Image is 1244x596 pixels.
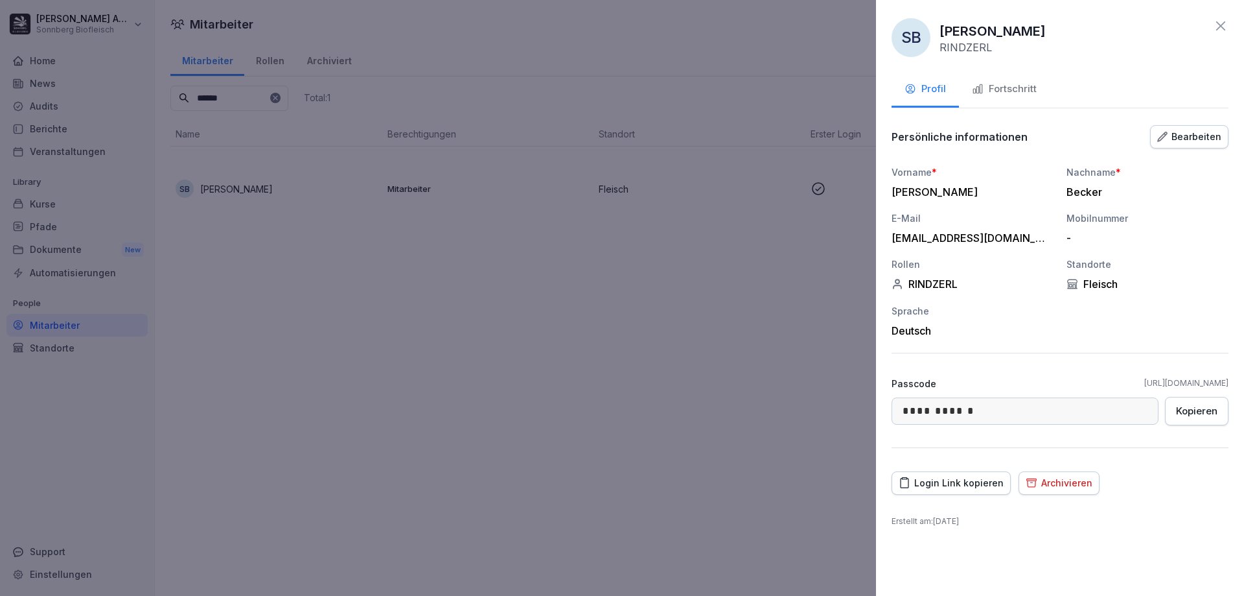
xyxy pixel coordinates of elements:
div: [EMAIL_ADDRESS][DOMAIN_NAME] [892,232,1047,244]
div: Deutsch [892,324,1054,337]
div: - [1066,232,1222,244]
button: Bearbeiten [1150,125,1228,149]
div: RINDZERL [892,278,1054,291]
div: Mobilnummer [1066,211,1228,225]
div: Fortschritt [972,82,1037,97]
div: Becker [1066,185,1222,198]
div: Login Link kopieren [899,476,1004,490]
div: E-Mail [892,211,1054,225]
a: [URL][DOMAIN_NAME] [1144,377,1228,389]
div: Kopieren [1176,404,1217,418]
div: Sprache [892,304,1054,318]
div: Standorte [1066,257,1228,271]
p: [PERSON_NAME] [939,21,1046,41]
p: Passcode [892,377,936,390]
p: RINDZERL [939,41,992,54]
div: Rollen [892,257,1054,271]
button: Kopieren [1165,397,1228,425]
div: Profil [904,82,946,97]
div: Nachname [1066,165,1228,179]
button: Archivieren [1019,471,1100,495]
div: Archivieren [1026,476,1092,490]
button: Fortschritt [959,73,1050,108]
p: Persönliche informationen [892,130,1028,143]
div: Vorname [892,165,1054,179]
button: Login Link kopieren [892,471,1011,495]
div: Bearbeiten [1157,130,1221,144]
p: Erstellt am : [DATE] [892,516,1228,527]
button: Profil [892,73,959,108]
div: SB [892,18,930,57]
div: Fleisch [1066,278,1228,291]
div: [PERSON_NAME] [892,185,1047,198]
